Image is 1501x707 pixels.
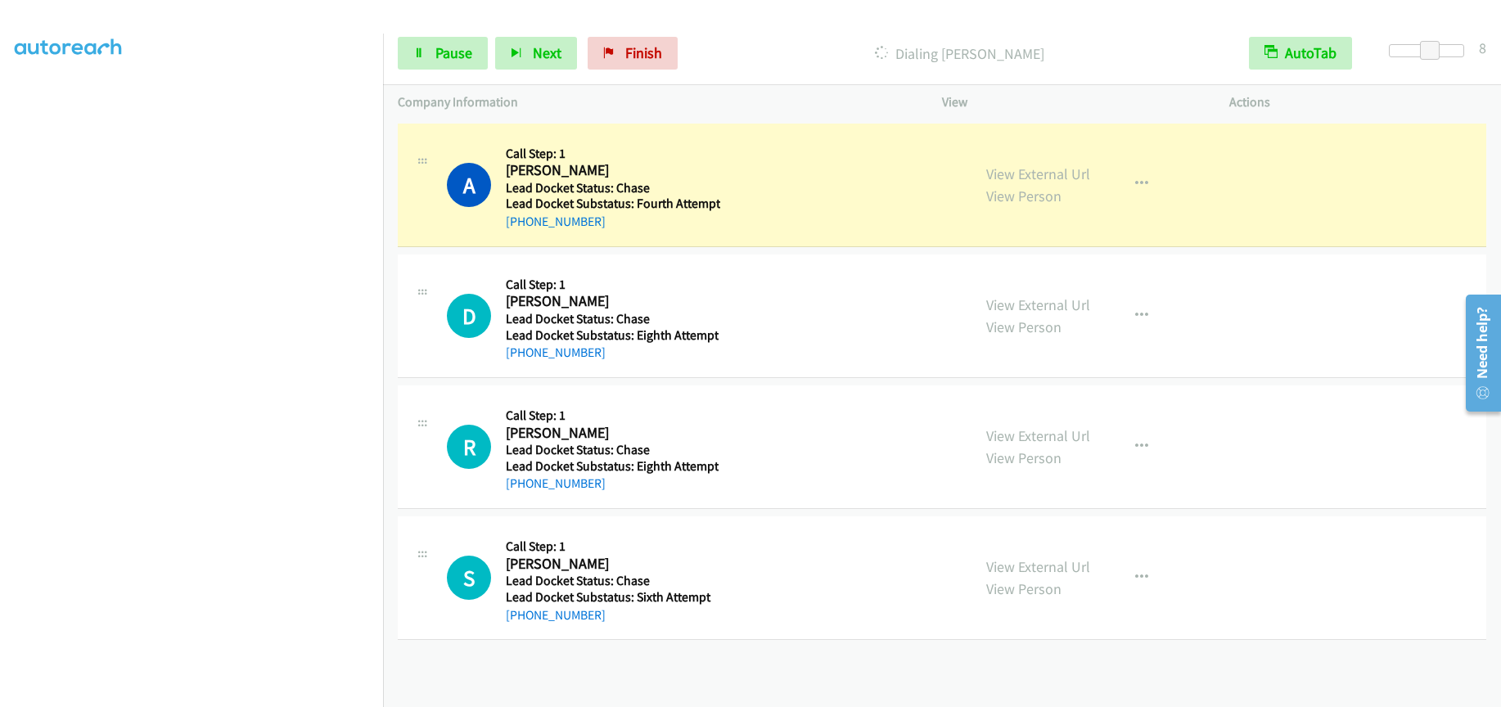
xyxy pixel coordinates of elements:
a: View Person [986,317,1062,336]
span: Pause [435,43,472,62]
h5: Call Step: 1 [506,146,720,162]
h1: R [447,425,491,469]
h5: Lead Docket Substatus: Eighth Attempt [506,458,719,475]
a: View External Url [986,164,1090,183]
a: View Person [986,579,1062,598]
a: Finish [588,37,678,70]
h1: A [447,163,491,207]
a: [PHONE_NUMBER] [506,475,606,491]
a: View External Url [986,426,1090,445]
h5: Lead Docket Status: Chase [506,180,720,196]
p: Dialing [PERSON_NAME] [700,43,1219,65]
h5: Lead Docket Status: Chase [506,442,719,458]
div: 8 [1479,37,1486,59]
div: The call is yet to be attempted [447,556,491,600]
h2: [PERSON_NAME] [506,424,715,443]
div: The call is yet to be attempted [447,425,491,469]
a: [PHONE_NUMBER] [506,214,606,229]
span: Next [533,43,561,62]
a: View External Url [986,295,1090,314]
h1: S [447,556,491,600]
p: Company Information [398,92,913,112]
p: View [942,92,1200,112]
h2: [PERSON_NAME] [506,292,715,311]
button: Next [495,37,577,70]
h1: D [447,294,491,338]
h5: Call Step: 1 [506,408,719,424]
h5: Lead Docket Status: Chase [506,311,719,327]
a: [PHONE_NUMBER] [506,607,606,623]
h5: Lead Docket Substatus: Eighth Attempt [506,327,719,344]
h5: Lead Docket Status: Chase [506,573,715,589]
a: View External Url [986,557,1090,576]
a: [PHONE_NUMBER] [506,344,606,360]
iframe: Resource Center [1454,288,1501,418]
h5: Call Step: 1 [506,538,715,555]
h5: Lead Docket Substatus: Sixth Attempt [506,589,715,606]
h5: Call Step: 1 [506,277,719,293]
h5: Lead Docket Substatus: Fourth Attempt [506,196,720,212]
div: The call is yet to be attempted [447,294,491,338]
h2: [PERSON_NAME] [506,161,715,180]
button: AutoTab [1249,37,1352,70]
p: Actions [1229,92,1487,112]
h2: [PERSON_NAME] [506,555,715,574]
a: View Person [986,187,1062,205]
span: Finish [625,43,662,62]
a: View Person [986,448,1062,467]
a: Pause [398,37,488,70]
